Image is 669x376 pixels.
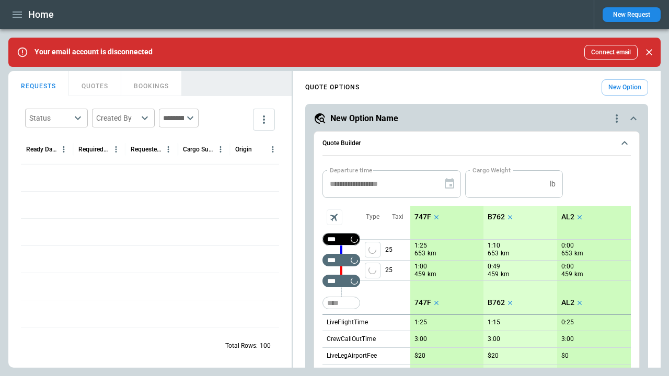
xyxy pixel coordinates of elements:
[584,45,638,60] button: Connect email
[414,298,431,307] p: 747F
[330,166,373,174] label: Departure time
[96,113,138,123] div: Created By
[602,79,648,96] button: New Option
[162,143,175,156] button: Requested Route column menu
[561,249,572,258] p: 653
[365,263,380,278] button: left aligned
[330,113,398,124] h5: New Option Name
[414,249,425,258] p: 653
[488,242,500,250] p: 1:10
[322,297,360,309] div: Too short
[392,213,403,221] p: Taxi
[561,298,574,307] p: AL2
[488,213,505,221] p: B762
[314,112,640,125] button: New Option Namequote-option-actions
[561,335,574,343] p: 3:00
[266,143,280,156] button: Origin column menu
[385,261,410,280] p: 25
[365,242,380,257] button: left aligned
[131,146,162,153] div: Requested Route
[365,242,380,257] span: Type of sector
[8,71,69,96] button: REQUESTS
[322,254,360,266] div: Too short
[29,113,71,123] div: Status
[488,352,499,360] p: $20
[322,233,360,245] div: Not found
[235,146,252,153] div: Origin
[561,263,574,271] p: 0:00
[561,242,574,250] p: 0:00
[305,85,360,90] h4: QUOTE OPTIONS
[642,45,656,60] button: Close
[365,263,380,278] span: Type of sector
[414,352,425,360] p: $20
[322,140,361,147] h6: Quote Builder
[414,242,427,250] p: 1:25
[260,342,271,350] p: 100
[610,112,623,125] div: quote-option-actions
[26,146,57,153] div: Ready Date & Time (UTC)
[603,7,661,22] button: New Request
[472,166,511,174] label: Cargo Weight
[488,249,499,258] p: 653
[322,132,631,156] button: Quote Builder
[78,146,109,153] div: Required Date & Time (UTC)
[225,342,258,350] p: Total Rows:
[69,71,121,96] button: QUOTES
[414,213,431,221] p: 747F
[501,249,510,258] p: km
[34,48,153,56] p: Your email account is disconnected
[414,335,427,343] p: 3:00
[428,249,436,258] p: km
[414,263,427,271] p: 1:00
[488,319,500,326] p: 1:15
[121,71,182,96] button: BOOKINGS
[327,209,342,225] span: Aircraft selection
[501,270,510,279] p: km
[214,143,227,156] button: Cargo Summary column menu
[574,270,583,279] p: km
[109,143,123,156] button: Required Date & Time (UTC) column menu
[28,8,54,21] h1: Home
[574,249,583,258] p: km
[385,240,410,260] p: 25
[488,298,505,307] p: B762
[414,270,425,279] p: 459
[561,352,569,360] p: $0
[327,351,377,360] p: LiveLegAirportFee
[642,41,656,64] div: dismiss
[183,146,214,153] div: Cargo Summary
[488,335,500,343] p: 3:00
[488,263,500,271] p: 0:49
[428,270,436,279] p: km
[253,109,275,131] button: more
[561,270,572,279] p: 459
[414,319,427,326] p: 1:25
[57,143,71,156] button: Ready Date & Time (UTC) column menu
[327,318,368,327] p: LiveFlightTime
[327,335,376,344] p: CrewCallOutTime
[366,213,379,221] p: Type
[561,319,574,326] p: 0:25
[322,275,360,287] div: Too short
[561,213,574,221] p: AL2
[488,270,499,279] p: 459
[550,180,556,189] p: lb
